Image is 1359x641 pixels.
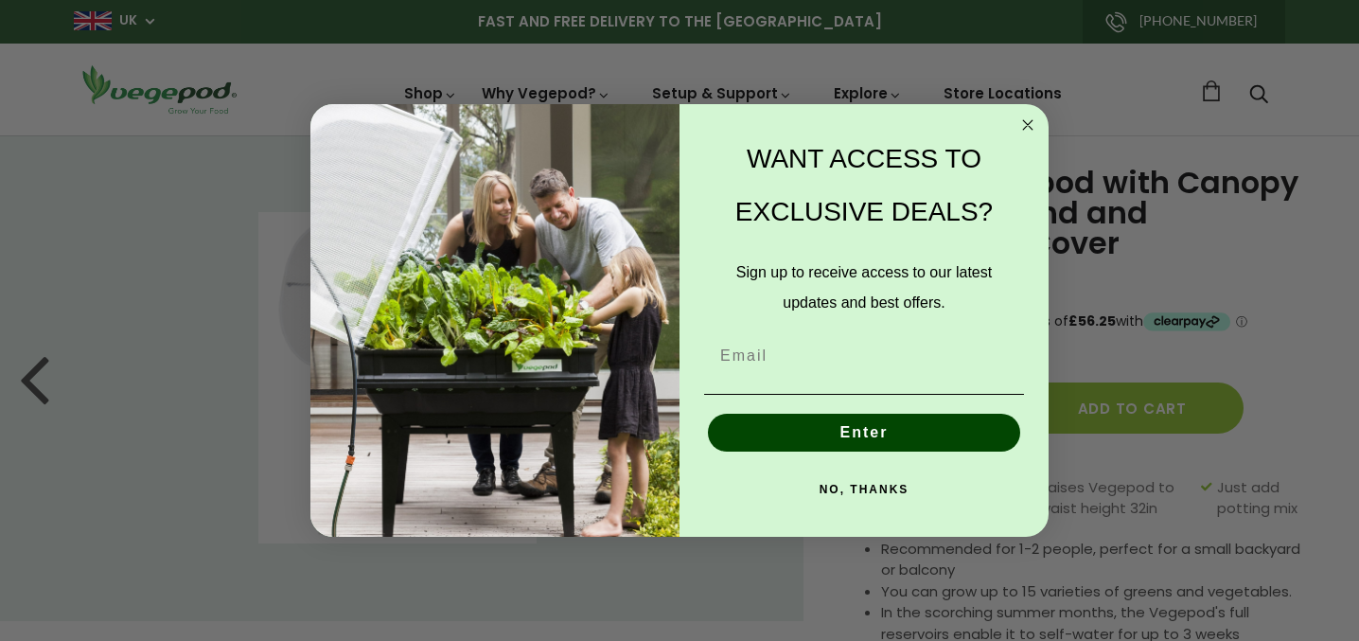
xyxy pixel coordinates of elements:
[704,394,1024,395] img: underline
[736,264,992,311] span: Sign up to receive access to our latest updates and best offers.
[735,144,993,226] span: WANT ACCESS TO EXCLUSIVE DEALS?
[310,104,679,537] img: e9d03583-1bb1-490f-ad29-36751b3212ff.jpeg
[704,337,1024,375] input: Email
[704,471,1024,508] button: NO, THANKS
[708,414,1020,452] button: Enter
[1016,114,1039,136] button: Close dialog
